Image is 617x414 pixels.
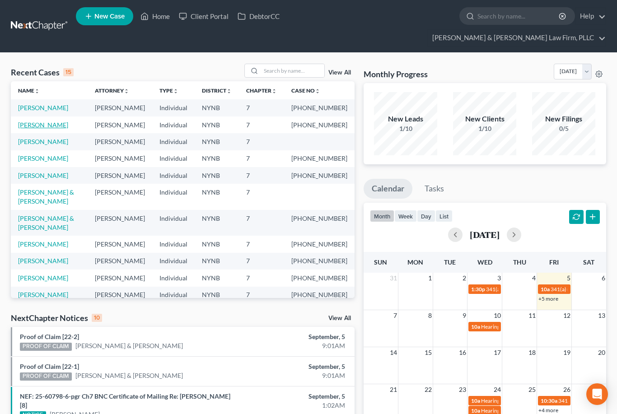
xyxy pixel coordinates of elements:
div: Open Intercom Messenger [586,383,608,405]
div: 10 [92,314,102,322]
td: [PHONE_NUMBER] [284,210,355,236]
span: 10a [541,286,550,293]
a: [PERSON_NAME] & [PERSON_NAME] Law Firm, PLLC [428,30,606,46]
td: NYNB [195,210,239,236]
td: NYNB [195,167,239,184]
input: Search by name... [477,8,560,24]
td: NYNB [195,270,239,286]
span: 31 [389,273,398,284]
i: unfold_more [271,88,277,94]
td: [PERSON_NAME] [88,167,152,184]
td: Individual [152,150,195,167]
span: Thu [513,258,526,266]
a: [PERSON_NAME] [18,291,68,298]
a: Chapterunfold_more [246,87,277,94]
a: Calendar [364,179,412,199]
td: NYNB [195,253,239,270]
td: Individual [152,253,195,270]
span: 1:30p [471,286,485,293]
span: 6 [601,273,606,284]
span: New Case [94,13,125,20]
a: Proof of Claim [22-1] [20,363,79,370]
span: 10a [471,407,480,414]
td: [PHONE_NUMBER] [284,167,355,184]
td: [PHONE_NUMBER] [284,99,355,116]
span: 13 [597,310,606,321]
a: View All [328,315,351,321]
td: [PERSON_NAME] [88,150,152,167]
td: NYNB [195,150,239,167]
td: 7 [239,236,284,252]
span: 2 [462,273,467,284]
span: 23 [458,384,467,395]
td: [PERSON_NAME] [88,210,152,236]
a: Nameunfold_more [18,87,40,94]
a: Tasks [416,179,452,199]
span: 15 [424,347,433,358]
td: NYNB [195,99,239,116]
td: NYNB [195,287,239,303]
td: Individual [152,270,195,286]
td: 7 [239,99,284,116]
a: Districtunfold_more [202,87,232,94]
span: 20 [597,347,606,358]
a: [PERSON_NAME] & [PERSON_NAME] [18,188,74,205]
span: 341(a) meeting for [PERSON_NAME] [486,286,573,293]
a: [PERSON_NAME] [18,257,68,265]
span: Fri [549,258,559,266]
div: 1/10 [374,124,437,133]
button: week [394,210,417,222]
div: New Leads [374,114,437,124]
a: [PERSON_NAME] [18,172,68,179]
td: Individual [152,133,195,150]
div: 15 [63,68,74,76]
td: Individual [152,210,195,236]
td: 7 [239,167,284,184]
a: Home [136,8,174,24]
span: 10a [471,397,480,404]
a: Help [575,8,606,24]
td: [PHONE_NUMBER] [284,150,355,167]
td: Individual [152,287,195,303]
span: 9 [462,310,467,321]
span: 11 [528,310,537,321]
td: [PHONE_NUMBER] [284,287,355,303]
span: 22 [424,384,433,395]
a: [PERSON_NAME] [18,274,68,282]
span: 4 [531,273,537,284]
button: month [370,210,394,222]
div: 1:02AM [243,401,346,410]
div: New Clients [453,114,516,124]
td: Individual [152,167,195,184]
a: [PERSON_NAME] & [PERSON_NAME] [18,214,74,231]
td: [PERSON_NAME] [88,270,152,286]
div: PROOF OF CLAIM [20,372,72,381]
span: 10a [471,323,480,330]
td: 7 [239,116,284,133]
td: 7 [239,150,284,167]
span: 10 [493,310,502,321]
div: NextChapter Notices [11,312,102,323]
a: [PERSON_NAME] [18,138,68,145]
span: 25 [528,384,537,395]
td: 7 [239,210,284,236]
i: unfold_more [124,88,129,94]
h3: Monthly Progress [364,69,428,79]
td: [PERSON_NAME] [88,133,152,150]
span: 1 [427,273,433,284]
a: [PERSON_NAME] [18,240,68,248]
span: 24 [493,384,502,395]
span: 18 [528,347,537,358]
div: Recent Cases [11,67,74,78]
div: 1/10 [453,124,516,133]
td: Individual [152,236,195,252]
a: Proof of Claim [22-2] [20,333,79,340]
div: 0/5 [532,124,595,133]
div: September, 5 [243,332,346,341]
span: 19 [562,347,571,358]
div: 9:01AM [243,341,346,350]
td: Individual [152,116,195,133]
a: [PERSON_NAME] [18,104,68,112]
span: 17 [493,347,502,358]
a: Attorneyunfold_more [95,87,129,94]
